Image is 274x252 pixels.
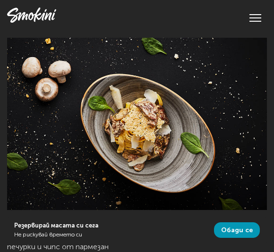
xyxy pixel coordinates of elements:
[14,222,98,230] h6: Резервирай масата си сега
[214,222,260,238] a: Обади се
[14,232,98,238] p: Не рискувай времето си
[7,217,267,231] h1: Лингуини с телешко бон филе
[7,38,267,210] img: Лингуини с телешко бон филе снимка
